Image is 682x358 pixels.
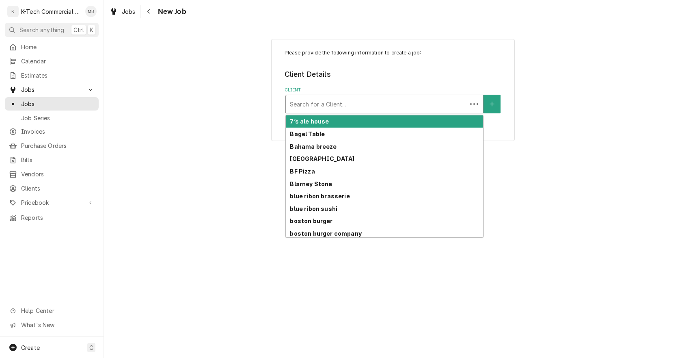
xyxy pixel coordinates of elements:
strong: [GEOGRAPHIC_DATA] [290,155,354,162]
span: Calendar [21,57,95,65]
a: Go to Help Center [5,304,99,317]
a: Estimates [5,69,99,82]
span: Pricebook [21,198,82,207]
a: Jobs [106,5,139,18]
div: MB [85,6,97,17]
span: Vendors [21,170,95,178]
span: Job Series [21,114,95,122]
strong: Bahama breeze [290,143,337,150]
strong: 7’s ale house [290,118,329,125]
span: New Job [155,6,186,17]
a: Go to What's New [5,318,99,332]
div: Job Create/Update [271,39,515,141]
div: K-Tech Commercial Kitchen Repair & Maintenance [21,7,81,16]
strong: boston burger company [290,230,361,237]
span: Jobs [21,85,82,94]
a: Invoices [5,125,99,138]
span: Bills [21,156,95,164]
strong: BF Pizza [290,168,315,175]
span: Jobs [21,100,95,108]
span: Invoices [21,127,95,136]
button: Search anythingCtrlK [5,23,99,37]
a: Go to Jobs [5,83,99,96]
a: Calendar [5,54,99,68]
strong: Blarney Stone [290,180,332,187]
svg: Create New Client [490,101,494,107]
span: Create [21,344,40,351]
span: Reports [21,213,95,222]
a: Job Series [5,111,99,125]
span: K [90,26,93,34]
span: Clients [21,184,95,193]
a: Jobs [5,97,99,111]
legend: Client Details [285,69,502,80]
a: Bills [5,153,99,167]
span: Purchase Orders [21,141,95,150]
button: Create New Client [483,95,501,113]
div: Mehdi Bazidane's Avatar [85,6,97,17]
span: Estimates [21,71,95,80]
strong: blue ribon brasserie [290,193,350,200]
a: Home [5,40,99,54]
span: Search anything [19,26,64,34]
a: Clients [5,182,99,195]
div: Client [285,87,502,113]
span: What's New [21,321,94,329]
p: Please provide the following information to create a job: [285,49,502,56]
span: Ctrl [73,26,84,34]
a: Vendors [5,167,99,181]
strong: boston burger [290,217,332,224]
button: Navigate back [142,5,155,18]
span: Home [21,43,95,51]
strong: blue ribon sushi [290,205,337,212]
label: Client [285,87,502,93]
span: Jobs [122,7,136,16]
span: C [89,343,93,352]
a: Go to Pricebook [5,196,99,209]
strong: Bagel Table [290,130,325,137]
a: Purchase Orders [5,139,99,152]
div: Job Create/Update Form [285,49,502,113]
div: K [7,6,19,17]
a: Reports [5,211,99,224]
span: Help Center [21,306,94,315]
